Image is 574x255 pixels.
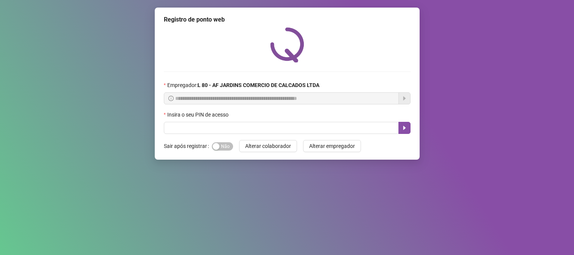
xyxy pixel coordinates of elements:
[309,142,355,150] span: Alterar empregador
[164,15,411,24] div: Registro de ponto web
[239,140,297,152] button: Alterar colaborador
[164,140,212,152] label: Sair após registrar
[164,110,233,119] label: Insira o seu PIN de acesso
[198,82,319,88] strong: L 80 - AF JARDINS COMERCIO DE CALCADOS LTDA
[270,27,304,62] img: QRPoint
[167,81,319,89] span: Empregador :
[401,125,408,131] span: caret-right
[303,140,361,152] button: Alterar empregador
[168,96,174,101] span: info-circle
[245,142,291,150] span: Alterar colaborador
